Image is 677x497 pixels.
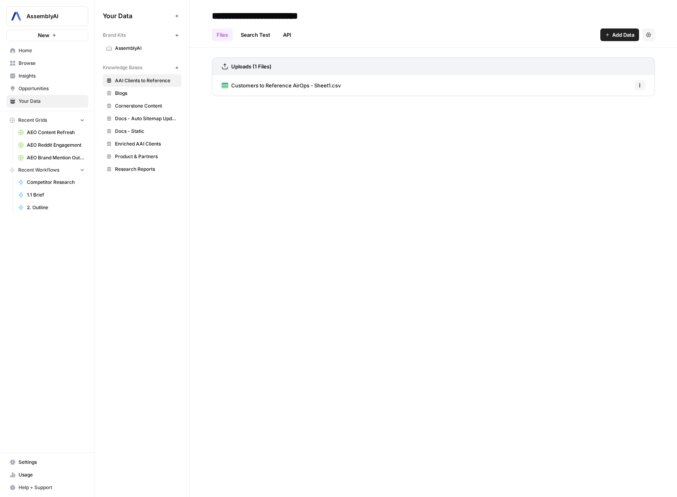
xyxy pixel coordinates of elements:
a: Docs - Static [103,125,181,138]
span: Competitor Research [27,179,85,186]
a: Competitor Research [15,176,88,189]
button: Recent Grids [6,114,88,126]
a: Files [212,28,233,41]
span: Insights [19,72,85,79]
span: Blogs [115,90,178,97]
span: Browse [19,60,85,67]
span: AEO Reddit Engagement [27,142,85,149]
span: Opportunities [19,85,85,92]
a: AEO Content Refresh [15,126,88,139]
button: Add Data [600,28,639,41]
span: AEO Content Refresh [27,129,85,136]
span: AEO Brand Mention Outreach (1) [27,154,85,161]
a: AssemblyAI [103,42,181,55]
span: Customers to Reference AirOps - Sheet1.csv [231,81,341,89]
span: Home [19,47,85,54]
span: 2. Outline [27,204,85,211]
span: AAI Clients to Reference [115,77,178,84]
span: Your Data [19,98,85,105]
span: Recent Grids [18,117,47,124]
span: Product & Partners [115,153,178,160]
span: AssemblyAI [115,45,178,52]
a: Your Data [6,95,88,108]
a: Research Reports [103,163,181,176]
a: AEO Brand Mention Outreach (1) [15,151,88,164]
span: Cornerstone Content [115,102,178,110]
a: Product & Partners [103,150,181,163]
span: Your Data [103,11,172,21]
a: AEO Reddit Engagement [15,139,88,151]
span: AssemblyAI [26,12,74,20]
a: 1.1 Brief [15,189,88,201]
span: Docs - Static [115,128,178,135]
a: Browse [6,57,88,70]
span: Help + Support [19,484,85,491]
span: Usage [19,471,85,478]
span: Settings [19,459,85,466]
span: 1.1 Brief [27,191,85,198]
button: Recent Workflows [6,164,88,176]
button: New [6,29,88,41]
a: API [278,28,296,41]
a: Insights [6,70,88,82]
span: New [38,31,49,39]
a: Settings [6,456,88,469]
a: Customers to Reference AirOps - Sheet1.csv [222,75,341,96]
span: Knowledge Bases [103,64,142,71]
a: Cornerstone Content [103,100,181,112]
span: Brand Kits [103,32,126,39]
a: Blogs [103,87,181,100]
span: Enriched AAI Clients [115,140,178,147]
a: Opportunities [6,82,88,95]
a: Uploads (1 Files) [222,58,272,75]
span: Add Data [612,31,634,39]
button: Workspace: AssemblyAI [6,6,88,26]
img: AssemblyAI Logo [9,9,23,23]
a: Docs - Auto Sitemap Update [103,112,181,125]
span: Docs - Auto Sitemap Update [115,115,178,122]
a: 2. Outline [15,201,88,214]
span: Recent Workflows [18,166,59,174]
a: AAI Clients to Reference [103,74,181,87]
h3: Uploads (1 Files) [231,62,272,70]
a: Usage [6,469,88,481]
a: Search Test [236,28,275,41]
a: Home [6,44,88,57]
button: Help + Support [6,481,88,494]
a: Enriched AAI Clients [103,138,181,150]
span: Research Reports [115,166,178,173]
